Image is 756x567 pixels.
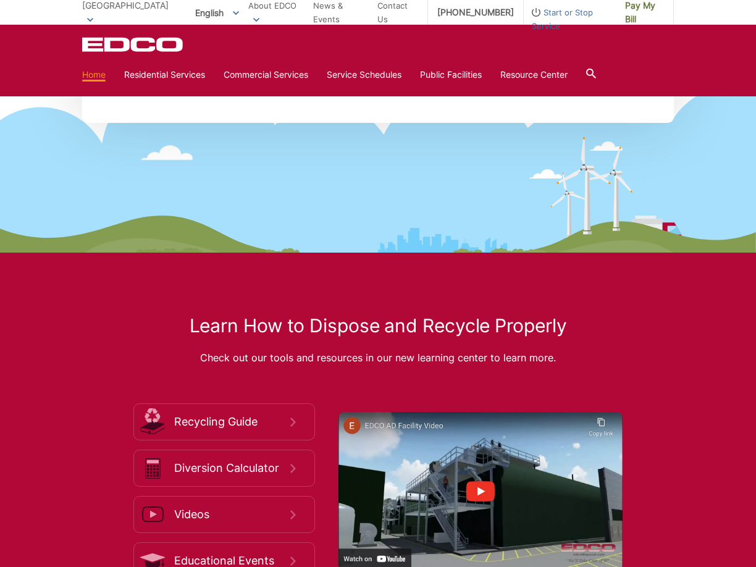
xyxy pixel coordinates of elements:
[174,508,290,521] span: Videos
[82,314,674,337] h2: Learn How to Dispose and Recycle Properly
[82,68,106,82] a: Home
[124,68,205,82] a: Residential Services
[224,68,308,82] a: Commercial Services
[133,450,315,487] a: Diversion Calculator
[327,68,401,82] a: Service Schedules
[420,68,482,82] a: Public Facilities
[82,349,674,366] p: Check out our tools and resources in our new learning center to learn more.
[500,68,568,82] a: Resource Center
[133,496,315,533] a: Videos
[82,37,185,52] a: EDCD logo. Return to the homepage.
[133,403,315,440] a: Recycling Guide
[186,2,248,23] span: English
[174,461,290,475] span: Diversion Calculator
[174,415,290,429] span: Recycling Guide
